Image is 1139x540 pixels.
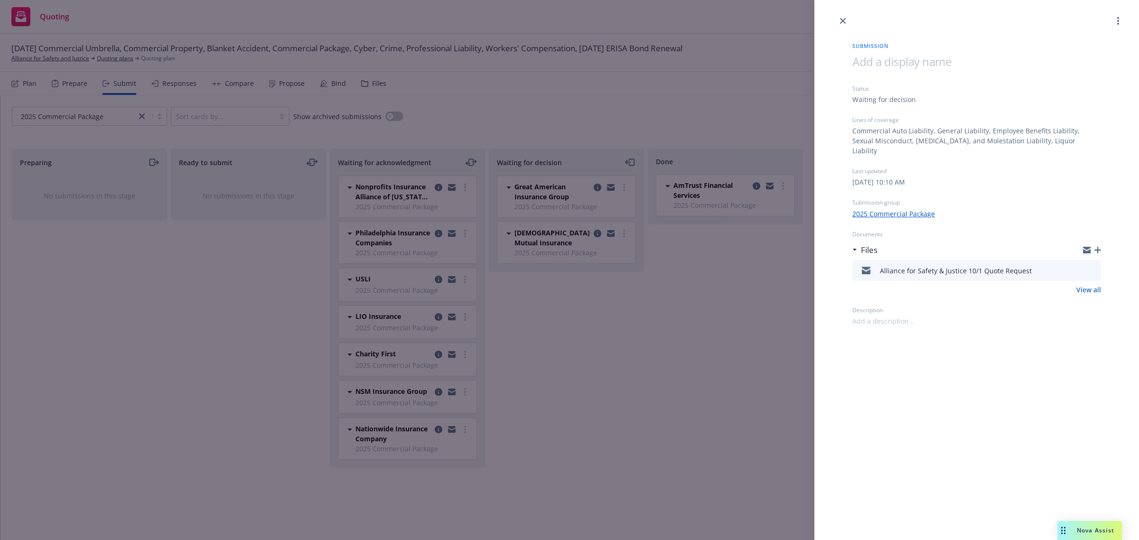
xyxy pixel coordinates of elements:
div: Documents [852,230,1101,238]
div: Drag to move [1057,521,1069,540]
h3: Files [861,244,878,256]
div: [DATE] 10:10 AM [852,177,905,187]
div: Last updated [852,167,1101,175]
div: Waiting for decision [852,94,916,104]
div: Status [852,84,1101,93]
div: Commercial Auto Liability, General Liability, Employee Benefits Liability, Sexual Misconduct, [ME... [852,126,1101,156]
span: Submission [852,42,1101,50]
button: Nova Assist [1057,521,1122,540]
a: View all [1076,285,1101,295]
a: 2025 Commercial Package [852,209,935,219]
div: Alliance for Safety & Justice 10/1 Quote Request [880,266,1032,276]
a: close [837,15,849,27]
span: Nova Assist [1077,526,1114,534]
div: Files [852,244,878,256]
button: download file [1074,265,1081,276]
button: preview file [1089,265,1097,276]
div: Submission group [852,198,1101,206]
div: Lines of coverage [852,116,1101,124]
a: more [1112,15,1124,27]
div: Description [852,306,1101,314]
